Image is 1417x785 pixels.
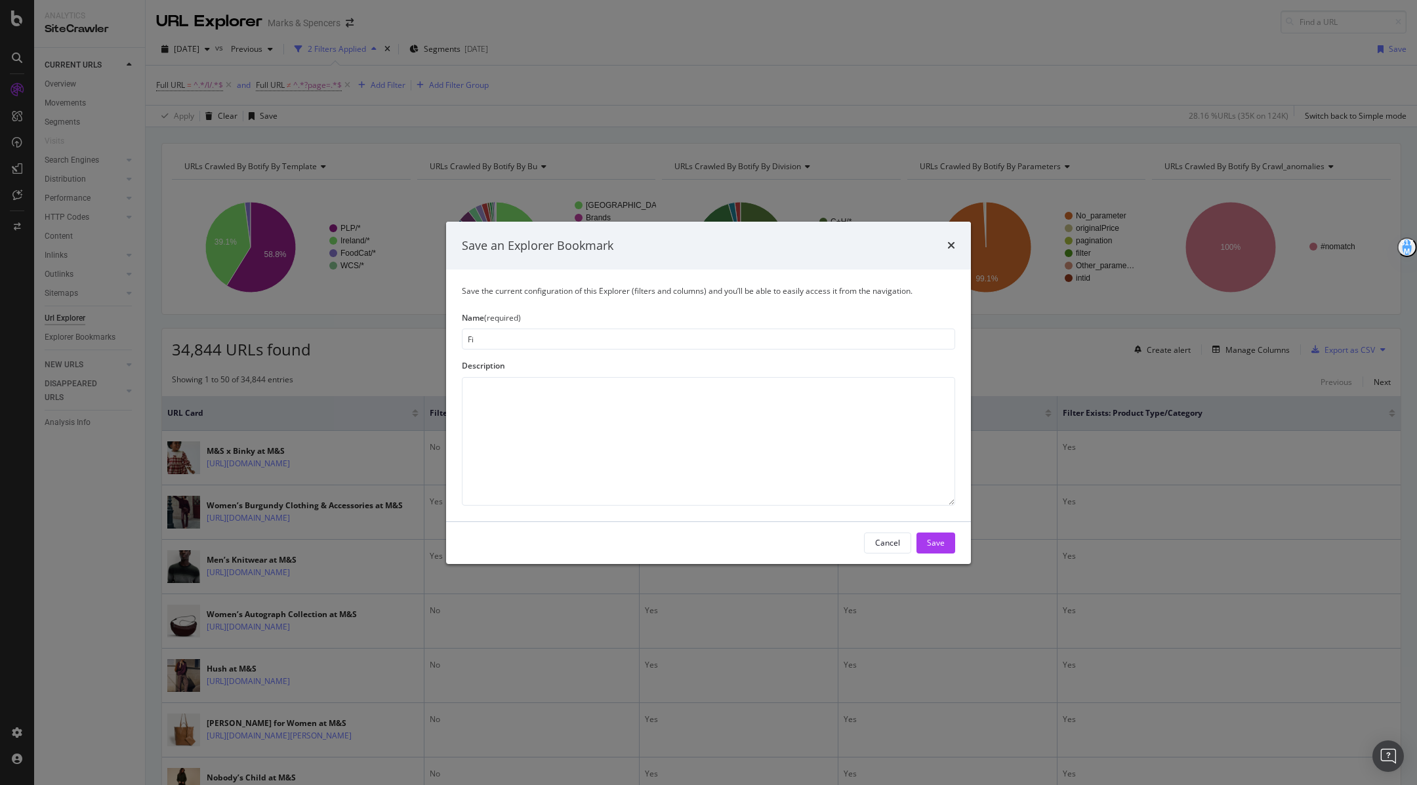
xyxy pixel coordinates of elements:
[927,537,945,548] div: Save
[446,221,971,563] div: modal
[462,329,955,350] input: Enter a name
[947,237,955,254] div: times
[462,285,955,296] div: Save the current configuration of this Explorer (filters and columns) and you’ll be able to easil...
[484,312,521,323] span: (required)
[916,533,955,554] button: Save
[875,537,900,548] div: Cancel
[864,533,911,554] button: Cancel
[1372,740,1404,772] div: Open Intercom Messenger
[462,312,484,323] span: Name
[462,237,613,254] div: Save an Explorer Bookmark
[462,360,955,371] div: Description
